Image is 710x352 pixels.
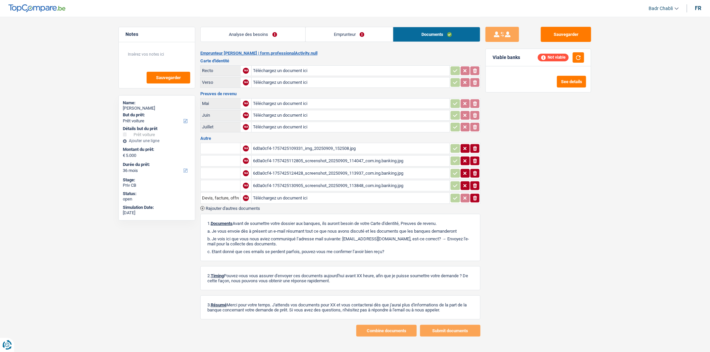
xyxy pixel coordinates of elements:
[243,79,249,85] div: NA
[123,126,191,131] div: Détails but du prêt
[200,206,260,211] button: Rajouter d'autres documents
[243,124,249,130] div: NA
[123,138,191,143] div: Ajouter une ligne
[202,113,239,118] div: Juin
[202,124,239,129] div: Juillet
[125,32,188,37] h5: Notes
[201,27,305,42] a: Analyse des besoins
[243,101,249,107] div: NA
[243,158,249,164] div: NA
[206,206,260,211] span: Rajouter d'autres documents
[200,92,480,96] h3: Preuves de revenu
[306,27,393,42] a: Emprunteur
[207,249,473,254] p: c. Etant donné que ces emails se perdent parfois, pouvez-vous me confirmer l’avoir bien reçu?
[207,236,473,246] p: b. Je vois ici que vous nous aviez communiqué l’adresse mail suivante: [EMAIL_ADDRESS][DOMAIN_NA...
[393,27,480,42] a: Documents
[211,302,226,307] span: Résumé
[243,112,249,118] div: NA
[253,181,448,191] div: 6d0a0cf4-1757425130905_screenshot_20250909_113848_com.ing.banking.jpg
[243,183,249,189] div: NA
[202,80,239,85] div: Verso
[207,221,473,226] p: 1. Avant de soumettre votre dossier aux banques, ils auront besoin de votre Carte d'identité, Pre...
[493,55,520,60] div: Viable banks
[123,162,190,167] label: Durée du prêt:
[123,183,191,188] div: Priv CB
[541,27,591,42] button: Sauvegarder
[200,51,480,56] h2: Emprunteur [PERSON_NAME] | form.professionalActivity.null
[557,76,586,87] button: See details
[8,4,65,12] img: TopCompare Logo
[243,170,249,176] div: NA
[123,205,191,210] div: Simulation Date:
[207,229,473,234] p: a. Je vous envoie dès à présent un e-mail résumant tout ce que nous avons discuté et les doc...
[253,168,448,178] div: 6d0a0cf4-1757425124428_screenshot_20250909_113937_com.ing.banking.jpg
[207,273,473,283] p: 2. Pouvez-vous vous assurer d'envoyer ces documents aujourd'hui avant XX heure, afin que je puiss...
[202,101,239,106] div: Mai
[253,156,448,166] div: 6d0a0cf4-1757425112805_screenshot_20250909_114047_com.ing.banking.jpg
[123,112,190,118] label: But du prêt:
[123,153,125,158] span: €
[200,59,480,63] h3: Carte d'identité
[243,68,249,74] div: NA
[123,106,191,111] div: [PERSON_NAME]
[123,191,191,196] div: Status:
[123,196,191,202] div: open
[123,147,190,152] label: Montant du prêt:
[123,177,191,183] div: Stage:
[207,302,473,312] p: 3. Merci pour votre temps. J'attends vos documents pour XX et vous contacterai dès que j'aurai p...
[356,325,417,337] button: Combine documents
[243,195,249,201] div: NA
[538,54,569,61] div: Not viable
[123,210,191,216] div: [DATE]
[202,68,239,73] div: Recto
[156,75,181,80] span: Sauvegarder
[695,5,702,11] div: fr
[644,3,679,14] a: Badr Chabli
[253,143,448,154] div: 6d0a0cf4-1757425109331_img_20250909_152508.jpg
[649,6,673,11] span: Badr Chabli
[211,221,233,226] span: Documents
[123,100,191,106] div: Name:
[243,145,249,152] div: NA
[211,273,224,278] span: Timing
[147,72,190,83] button: Sauvegarder
[420,325,480,337] button: Submit documents
[200,136,480,140] h3: Autre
